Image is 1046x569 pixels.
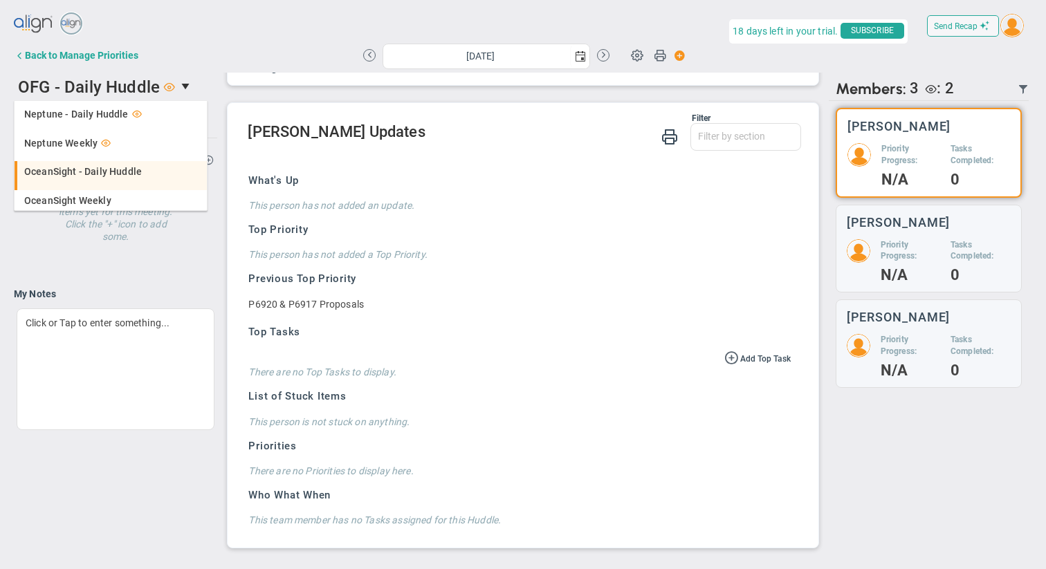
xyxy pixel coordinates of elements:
[945,80,954,97] span: 2
[248,514,790,526] h4: This team member has no Tasks assigned for this Huddle.
[951,334,1011,357] h5: Tasks Completed:
[937,80,941,97] span: :
[24,167,142,176] span: OceanSight - Daily Huddle
[24,196,111,205] span: OceanSight Weekly
[1000,14,1024,37] img: 204746.Person.photo
[661,127,678,144] span: Print Huddle Member Updates
[934,21,978,31] span: Send Recap
[881,174,940,186] h4: N/A
[248,439,790,454] h3: Priorities
[24,109,129,119] span: Neptune - Daily Huddle
[654,48,666,68] span: Print Huddle
[881,364,940,377] h4: N/A
[248,488,790,503] h3: Who What When
[668,46,686,65] span: Action Button
[248,325,790,339] h3: Top Tasks
[836,80,906,98] span: Members:
[841,23,904,39] span: SUBSCRIBE
[847,334,870,357] img: 204803.Person.photo
[25,50,138,61] div: Back to Manage Priorities
[248,248,790,261] h4: This person has not added a Top Priority.
[927,15,999,37] button: Send Recap
[248,223,790,237] h3: Top Priority
[847,216,951,229] h3: [PERSON_NAME]
[14,41,138,69] button: Back to Manage Priorities
[951,174,1010,186] h4: 0
[691,124,800,149] input: Filter by section
[55,183,177,243] h4: There aren't any agenda items yet for this meeting. Click the "+" icon to add some.
[14,10,54,38] img: align-logo.svg
[847,120,951,133] h3: [PERSON_NAME]
[248,389,790,404] h3: List of Stuck Items
[847,310,951,324] h3: [PERSON_NAME]
[740,354,791,364] span: Add Top Task
[248,199,790,212] h4: This person has not added an update.
[248,113,710,123] div: Filter
[248,123,800,143] h2: [PERSON_NAME] Updates
[624,41,650,68] span: Huddle Settings
[919,80,954,98] div: The following people are Viewers: Craig Churchill, Tyler Van Schoonhoven
[1018,84,1029,95] span: Filter Updated Members
[847,143,871,167] img: 204802.Person.photo
[951,269,1011,281] h4: 0
[248,416,790,428] h4: This person is not stuck on anything.
[132,109,142,118] span: Viewer
[951,143,1010,167] h5: Tasks Completed:
[101,138,111,147] span: Viewer
[248,272,790,286] h3: Previous Top Priority
[951,364,1011,377] h4: 0
[248,297,364,311] div: P6920 & P6917 Proposals
[17,308,214,430] div: Click or Tap to enter something...
[910,80,919,98] span: 3
[724,350,791,365] button: Add Top Task
[881,269,940,281] h4: N/A
[733,23,838,40] span: 18 days left in your trial.
[881,334,940,357] h5: Priority Progress:
[881,143,940,167] h5: Priority Progress:
[248,465,790,477] h4: There are no Priorities to display here.
[248,174,790,188] h3: What's Up
[951,239,1011,263] h5: Tasks Completed:
[847,239,870,263] img: 204801.Person.photo
[175,75,199,98] span: select
[164,81,175,92] span: Viewer
[14,288,217,300] h4: My Notes
[248,366,790,378] h4: There are no Top Tasks to display.
[18,77,160,97] span: OFG - Daily Huddle
[570,44,589,68] span: select
[24,138,98,148] span: Neptune Weekly
[881,239,940,263] h5: Priority Progress:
